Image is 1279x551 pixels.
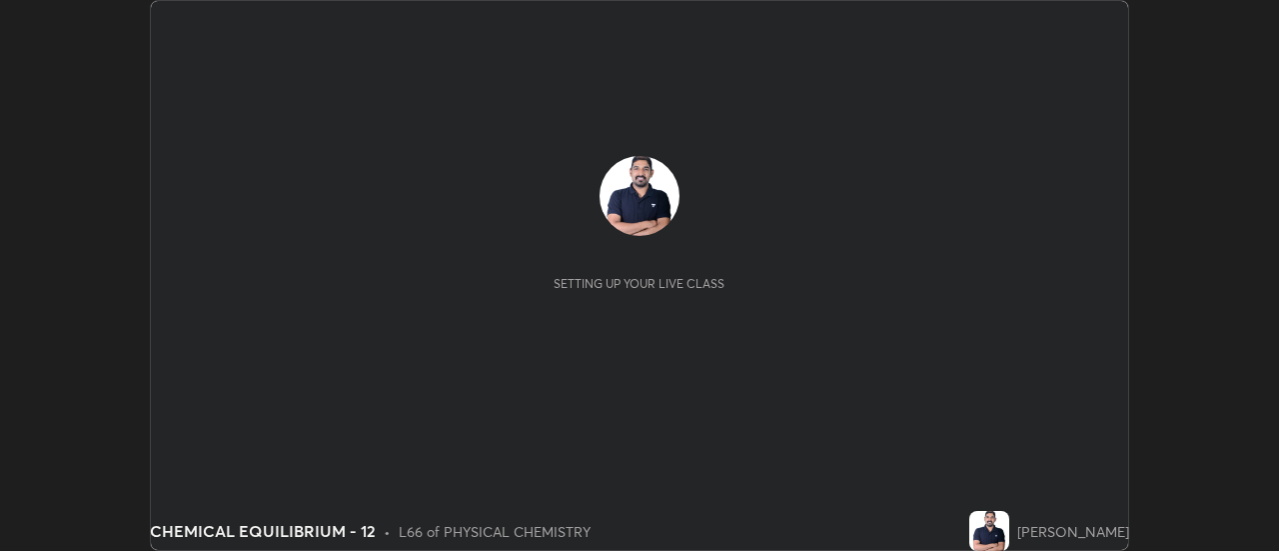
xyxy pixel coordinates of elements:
[969,511,1009,551] img: b802cd2ee5f64e51beddf1074ae91585.jpg
[554,276,724,291] div: Setting up your live class
[399,521,591,542] div: L66 of PHYSICAL CHEMISTRY
[1017,521,1129,542] div: [PERSON_NAME]
[600,156,679,236] img: b802cd2ee5f64e51beddf1074ae91585.jpg
[150,519,376,543] div: CHEMICAL EQUILIBRIUM - 12
[384,521,391,542] div: •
